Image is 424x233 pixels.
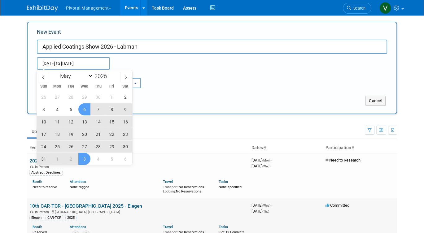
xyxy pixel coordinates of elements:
span: - [271,203,272,208]
span: May 6, 2026 [78,103,90,115]
a: 2025/2026 ABSTRACT DEADLINES [29,158,106,164]
span: May 25, 2026 [51,140,63,153]
span: May 7, 2026 [92,103,104,115]
a: 10th CAR-TCR - [GEOGRAPHIC_DATA] 2025 - Elegen [29,203,142,209]
a: Attendees [70,179,86,184]
div: Attendance / Format: [37,70,90,78]
a: Travel [163,225,173,229]
span: May 2, 2026 [119,91,131,103]
span: (Thu) [262,210,269,213]
div: No Reservations No Reservations [163,184,209,193]
span: May 1, 2026 [106,91,118,103]
a: Travel [163,179,173,184]
div: [GEOGRAPHIC_DATA], [GEOGRAPHIC_DATA] [29,209,247,214]
span: Fri [105,84,119,88]
span: May 27, 2026 [78,140,90,153]
span: Tue [64,84,78,88]
img: Valerie Weld [379,2,391,14]
span: May 30, 2026 [119,140,131,153]
span: May 23, 2026 [119,128,131,140]
span: (Mon) [262,159,270,162]
span: Wed [78,84,91,88]
a: Sort by Participation Type [351,145,354,150]
span: Sat [119,84,132,88]
span: April 30, 2026 [92,91,104,103]
div: Elegen [29,215,43,221]
a: Attendees [70,225,86,229]
span: May 13, 2026 [78,116,90,128]
span: April 28, 2026 [65,91,77,103]
a: Upcoming84 [27,126,63,137]
span: May 22, 2026 [106,128,118,140]
img: In-Person Event [30,165,33,168]
span: June 6, 2026 [119,153,131,165]
span: May 10, 2026 [37,116,50,128]
span: Lodging: [163,189,176,193]
label: New Event [37,28,61,38]
span: May 24, 2026 [37,140,50,153]
span: May 8, 2026 [106,103,118,115]
span: Transport: [163,185,179,189]
span: May 12, 2026 [65,116,77,128]
span: June 3, 2026 [78,153,90,165]
div: Need to reserve [33,184,60,189]
span: May 26, 2026 [65,140,77,153]
span: May 20, 2026 [78,128,90,140]
span: June 4, 2026 [92,153,104,165]
span: May 31, 2026 [37,153,50,165]
span: [DATE] [251,158,272,162]
a: Sort by Start Date [263,145,266,150]
th: Participation [323,143,397,153]
span: June 5, 2026 [106,153,118,165]
a: Booth [33,225,42,229]
span: June 1, 2026 [51,153,63,165]
img: In-Person Event [30,210,33,213]
span: [DATE] [251,164,270,168]
div: Participation: [99,70,151,78]
span: May 4, 2026 [51,103,63,115]
span: April 26, 2026 [37,91,50,103]
button: Cancel [365,96,386,106]
a: Search [343,3,371,14]
span: May 9, 2026 [119,103,131,115]
span: May 15, 2026 [106,116,118,128]
span: April 27, 2026 [51,91,63,103]
span: May 19, 2026 [65,128,77,140]
div: Abstract Deadlines [29,170,63,175]
span: Thu [91,84,105,88]
input: Start Date - End Date [37,57,110,70]
span: May 5, 2026 [65,103,77,115]
span: - [271,158,272,162]
span: Search [351,6,365,11]
input: Name of Trade Show / Conference [37,40,387,54]
span: Committed [326,203,349,208]
span: None specified [219,185,242,189]
div: None tagged [70,184,158,189]
span: May 11, 2026 [51,116,63,128]
span: Sun [37,84,50,88]
span: [DATE] [251,203,272,208]
a: Booth [33,179,42,184]
span: In-Person [35,210,51,214]
th: Event [27,143,249,153]
span: June 2, 2026 [65,153,77,165]
span: May 21, 2026 [92,128,104,140]
span: [DATE] [251,209,269,214]
div: CAR-TCR [46,215,63,221]
span: Need to Research [326,158,361,162]
span: (Wed) [262,204,270,207]
span: In-Person [35,165,51,169]
span: Mon [50,84,64,88]
span: May 29, 2026 [106,140,118,153]
span: May 17, 2026 [37,128,50,140]
th: Dates [249,143,323,153]
span: May 18, 2026 [51,128,63,140]
span: (Wed) [262,165,270,168]
a: Tasks [219,225,228,229]
div: 2025 [65,215,76,221]
span: May 16, 2026 [119,116,131,128]
a: Tasks [219,179,228,184]
img: ExhibitDay [27,5,58,11]
input: Year [93,72,111,80]
span: May 3, 2026 [37,103,50,115]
